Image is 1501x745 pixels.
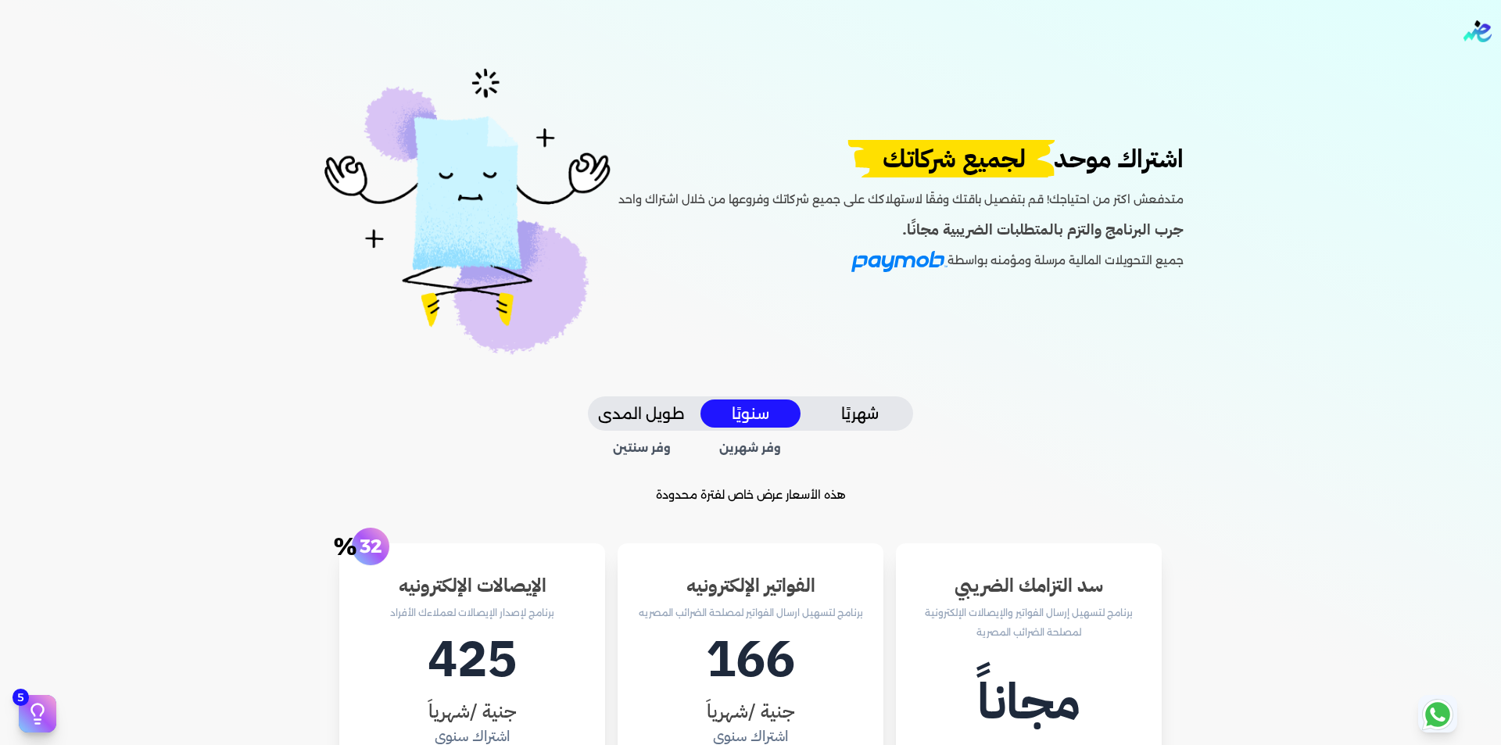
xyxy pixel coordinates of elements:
[1463,20,1492,42] img: logo
[19,695,56,732] button: 5
[636,622,865,697] h1: 166
[700,440,802,457] span: وفر شهرين
[915,664,1143,740] h1: مجاناً
[591,399,691,428] button: طويل المدى
[13,689,29,706] span: 5
[839,140,1069,177] span: لجميع شركاتك
[358,697,586,725] h3: جنية /شهرياَ
[358,622,586,697] h1: 425
[358,571,586,600] h3: الإيصالات الإلكترونيه
[591,440,693,457] span: وفر سنتين
[163,485,1338,506] p: هذه الأسعار عرض خاص لفترة محدودة
[636,603,865,623] p: برنامج لتسهيل ارسال الفواتير لمصلحة الضرائب المصريه
[915,571,1143,600] h3: سد التزامك الضريبي
[618,140,1184,177] h2: اشتراك موحد
[636,571,865,600] h3: الفواتير الإلكترونيه
[618,177,1184,210] p: متدفعش اكتر من احتياجك! قم بتفصيل باقتك وفقًا لاستهلاكك على جميع شركاتك وفروعها من خلال اشتراك واحد
[358,603,586,623] p: برنامج لإصدار الإيصالات لعملاءك الأفراد
[915,603,1143,643] p: برنامج لتسهيل إرسال الفواتير والإيصالات الإلكترونية لمصلحة الضرائب المصرية
[333,541,357,552] span: %
[636,697,865,725] h3: جنية /شهرياَ
[700,399,801,428] button: سنويًا
[318,63,618,359] img: List%20is%20empty%201-3c89655f.png
[810,399,910,428] button: شهريًا
[618,219,1184,242] h4: جرب البرنامج والتزم بالمتطلبات الضريبية مجانًا.
[948,253,1184,267] span: جميع التحويلات المالية مرسلة ومؤمنه بواسطة
[360,541,382,552] span: 32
